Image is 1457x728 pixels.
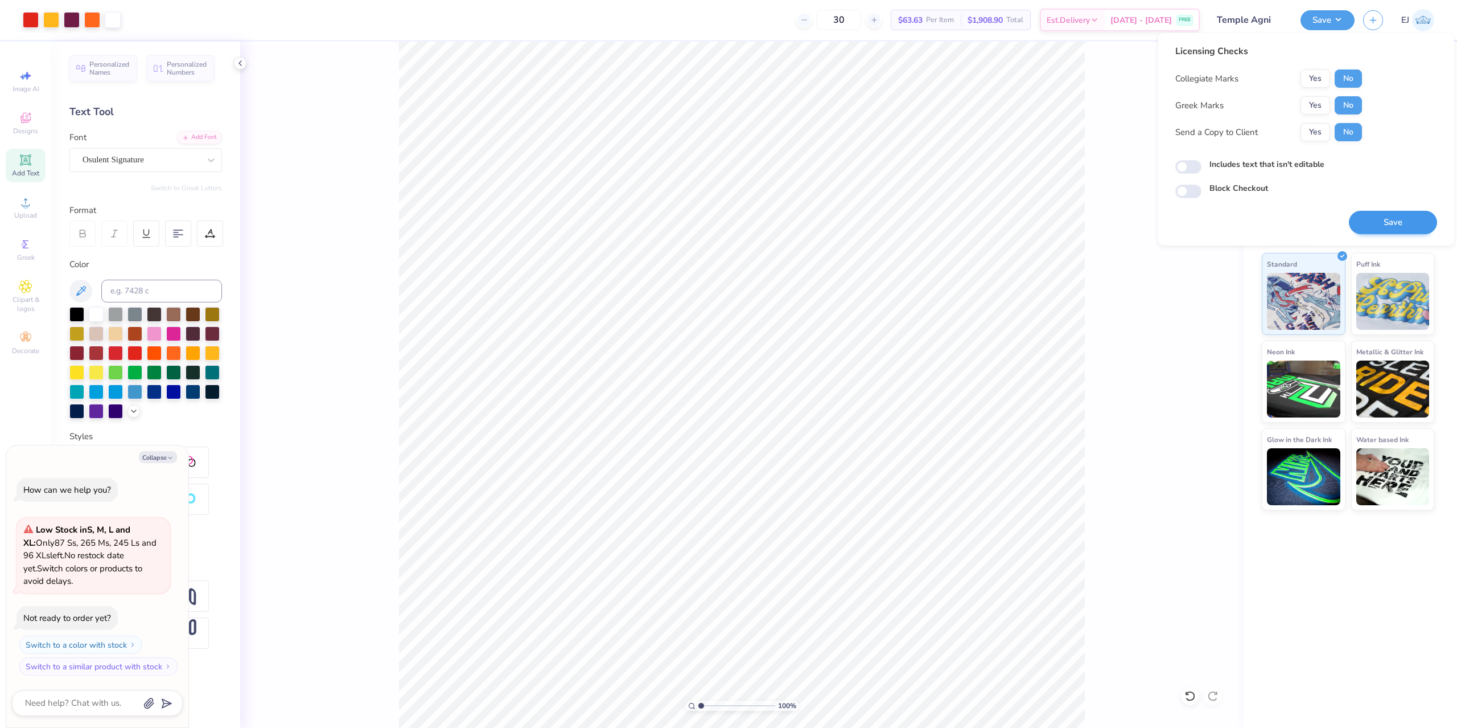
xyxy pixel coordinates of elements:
button: Yes [1300,69,1330,88]
div: Format [69,204,223,217]
img: Water based Ink [1356,448,1430,505]
strong: Low Stock in S, M, L and XL : [23,524,130,549]
img: Edgardo Jr [1412,9,1434,31]
label: Block Checkout [1209,182,1268,194]
img: Switch to a similar product with stock [164,663,171,670]
div: Licensing Checks [1175,44,1362,58]
span: Clipart & logos [6,295,46,313]
div: Collegiate Marks [1175,72,1238,85]
span: Total [1006,14,1023,26]
img: Neon Ink [1267,361,1340,418]
img: Standard [1267,273,1340,330]
span: Neon Ink [1267,346,1295,358]
img: Glow in the Dark Ink [1267,448,1340,505]
div: Add Font [177,131,222,144]
span: Puff Ink [1356,258,1380,270]
img: Metallic & Glitter Ink [1356,361,1430,418]
span: Decorate [12,346,39,355]
div: Send a Copy to Client [1175,126,1258,139]
span: Designs [13,126,38,136]
span: Glow in the Dark Ink [1267,433,1332,445]
input: Untitled Design [1208,9,1292,31]
span: Personalized Numbers [167,60,207,76]
button: Yes [1300,123,1330,141]
div: Greek Marks [1175,99,1224,112]
span: $63.63 [898,14,923,26]
span: Est. Delivery [1047,14,1090,26]
span: $1,908.90 [968,14,1003,26]
button: Switch to Greek Letters [151,183,222,193]
span: FREE [1179,16,1191,24]
img: Puff Ink [1356,273,1430,330]
span: Upload [14,211,37,220]
span: Greek [17,253,35,262]
div: Styles [69,430,222,443]
div: Color [69,258,222,271]
div: Text Tool [69,104,222,120]
span: Only 87 Ss, 265 Ms, 245 Ls and 96 XLs left. Switch colors or products to avoid delays. [23,524,157,587]
label: Includes text that isn't editable [1209,158,1324,170]
button: No [1335,123,1362,141]
span: No restock date yet. [23,550,124,574]
input: – – [817,10,861,30]
span: EJ [1401,14,1409,27]
button: Switch to a similar product with stock [19,657,178,676]
span: Image AI [13,84,39,93]
a: EJ [1401,9,1434,31]
span: Personalized Names [89,60,130,76]
button: No [1335,96,1362,114]
span: Add Text [12,169,39,178]
span: Standard [1267,258,1297,270]
div: Not ready to order yet? [23,612,111,624]
div: How can we help you? [23,484,111,496]
button: Yes [1300,96,1330,114]
button: Collapse [139,451,177,463]
span: [DATE] - [DATE] [1110,14,1172,26]
button: Save [1349,211,1437,234]
button: No [1335,69,1362,88]
input: e.g. 7428 c [101,280,222,302]
span: Water based Ink [1356,433,1409,445]
img: Switch to a color with stock [129,641,136,648]
span: 100 % [778,701,796,711]
button: Switch to a color with stock [19,636,142,654]
span: Metallic & Glitter Ink [1356,346,1423,358]
label: Font [69,131,87,144]
button: Save [1300,10,1355,30]
span: Per Item [926,14,954,26]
